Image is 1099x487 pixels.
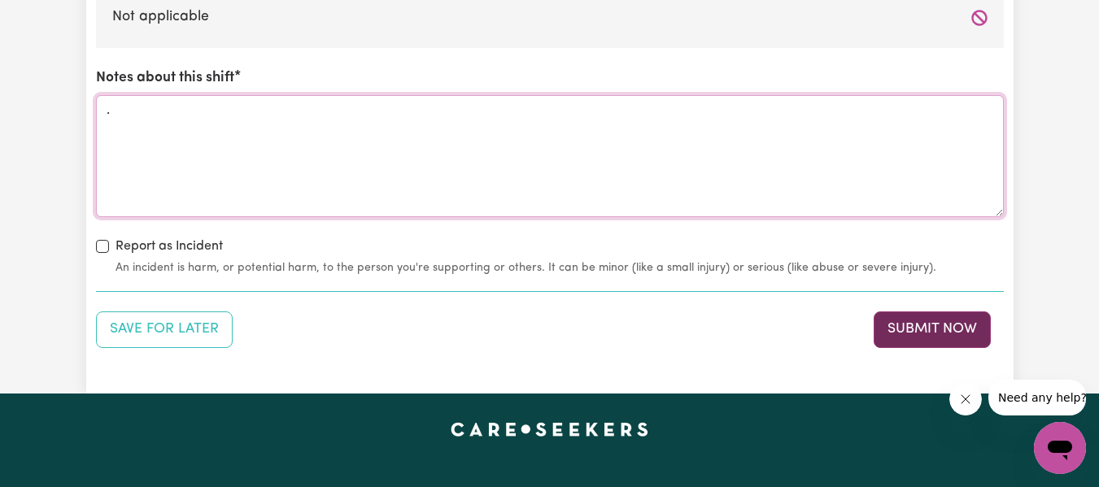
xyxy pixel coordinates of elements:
[874,311,991,347] button: Submit your job report
[1034,422,1086,474] iframe: Button to launch messaging window
[949,383,982,415] iframe: Close message
[96,67,234,89] label: Notes about this shift
[116,259,1004,276] small: An incident is harm, or potential harm, to the person you're supporting or others. It can be mino...
[96,311,233,347] button: Save your job report
[988,380,1086,415] iframe: Message from company
[451,423,648,436] a: Careseekers home page
[96,95,1004,217] textarea: .
[112,7,988,28] label: Not applicable
[10,11,98,24] span: Need any help?
[116,237,223,256] label: Report as Incident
